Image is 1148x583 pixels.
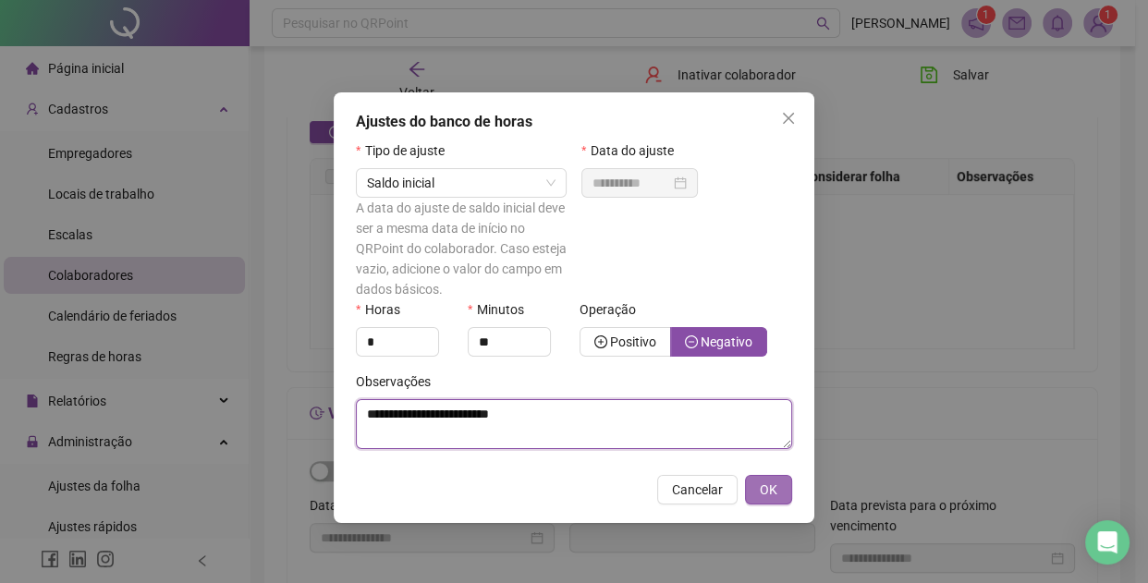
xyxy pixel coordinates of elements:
[580,299,648,320] label: Operação
[745,475,792,504] button: OK
[657,475,738,504] button: Cancelar
[356,299,411,320] label: Horas
[468,299,535,320] label: Minutos
[581,140,685,161] label: Data do ajuste
[1085,520,1130,565] div: Open Intercom Messenger
[701,334,752,349] span: Negativo
[610,334,656,349] span: Positivo
[685,335,698,348] span: minus-circle
[781,111,796,126] span: close
[356,371,443,392] label: Observações
[367,176,434,190] span: Saldo inicial
[356,198,567,299] div: A data do ajuste de saldo inicial deve ser a mesma data de início no QRPoint do colaborador. Caso...
[672,480,723,500] span: Cancelar
[760,480,777,500] span: OK
[356,140,456,161] label: Tipo de ajuste
[774,103,803,133] button: Close
[594,335,607,348] span: plus-circle
[356,111,792,133] div: Ajustes do banco de horas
